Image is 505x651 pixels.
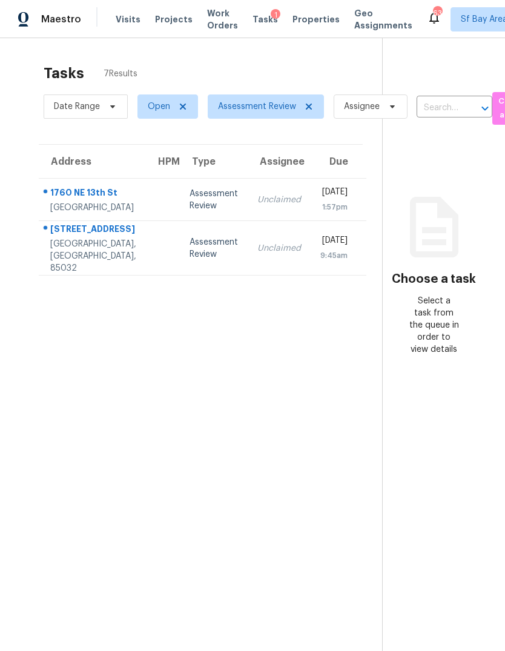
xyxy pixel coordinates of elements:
span: Maestro [41,13,81,25]
div: Unclaimed [257,242,301,254]
div: 1 [271,9,280,21]
h2: Tasks [44,67,84,79]
div: 1760 NE 13th St [50,187,136,202]
span: Projects [155,13,193,25]
th: HPM [146,145,180,179]
span: Properties [292,13,340,25]
span: Assignee [344,101,380,113]
div: Assessment Review [190,236,238,260]
div: Select a task from the queue in order to view details [408,295,460,355]
div: [STREET_ADDRESS] [50,223,136,238]
th: Due [311,145,366,179]
button: Open [477,100,493,117]
div: [DATE] [320,234,348,249]
th: Address [39,145,146,179]
h3: Choose a task [392,273,476,285]
div: Unclaimed [257,194,301,206]
div: 636 [433,7,441,19]
div: [GEOGRAPHIC_DATA] [50,202,136,214]
span: Date Range [54,101,100,113]
span: 7 Results [104,68,137,80]
th: Assignee [248,145,311,179]
span: Work Orders [207,7,238,31]
span: Visits [116,13,140,25]
div: 9:45am [320,249,348,262]
div: [DATE] [320,186,348,201]
input: Search by address [417,99,458,117]
span: Open [148,101,170,113]
div: Assessment Review [190,188,238,212]
th: Type [180,145,248,179]
div: [GEOGRAPHIC_DATA], [GEOGRAPHIC_DATA], 85032 [50,238,136,274]
span: Assessment Review [218,101,296,113]
span: Geo Assignments [354,7,412,31]
span: Tasks [252,15,278,24]
div: 1:57pm [320,201,348,213]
